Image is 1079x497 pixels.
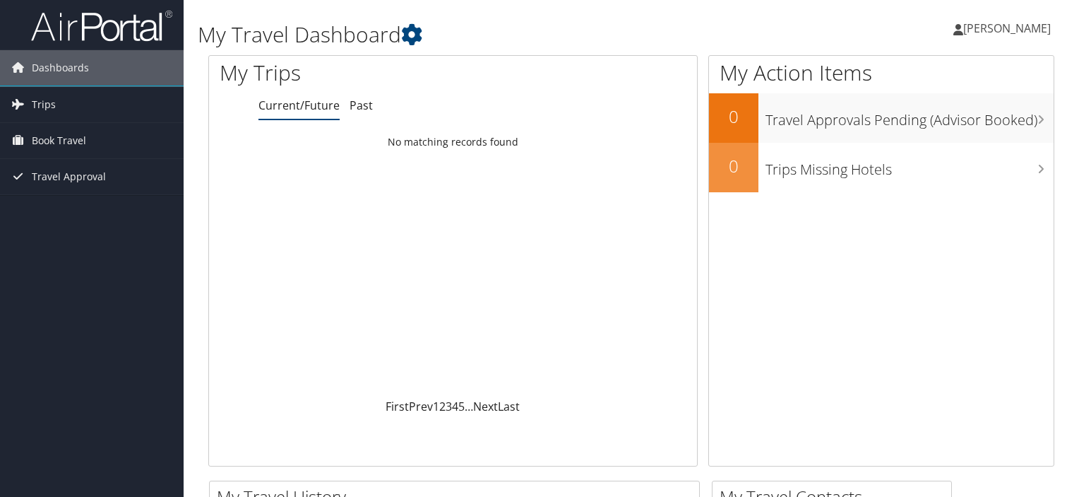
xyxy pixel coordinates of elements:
a: 5 [458,399,465,414]
span: … [465,399,473,414]
img: airportal-logo.png [31,9,172,42]
h3: Travel Approvals Pending (Advisor Booked) [765,103,1054,130]
a: 1 [433,399,439,414]
span: Dashboards [32,50,89,86]
a: First [386,399,409,414]
a: [PERSON_NAME] [953,7,1065,49]
h1: My Trips [220,58,483,88]
h2: 0 [709,154,758,178]
h1: My Action Items [709,58,1054,88]
h3: Trips Missing Hotels [765,153,1054,180]
h2: 0 [709,105,758,129]
a: Last [498,399,520,414]
span: Book Travel [32,123,86,158]
a: 0Trips Missing Hotels [709,143,1054,192]
a: 4 [452,399,458,414]
span: Travel Approval [32,159,106,194]
a: Past [350,98,373,113]
a: 0Travel Approvals Pending (Advisor Booked) [709,93,1054,143]
a: Current/Future [258,98,340,113]
span: [PERSON_NAME] [963,21,1051,36]
a: Prev [409,399,433,414]
h1: My Travel Dashboard [198,20,776,49]
span: Trips [32,87,56,122]
a: 2 [439,399,446,414]
a: 3 [446,399,452,414]
td: No matching records found [209,129,697,155]
a: Next [473,399,498,414]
